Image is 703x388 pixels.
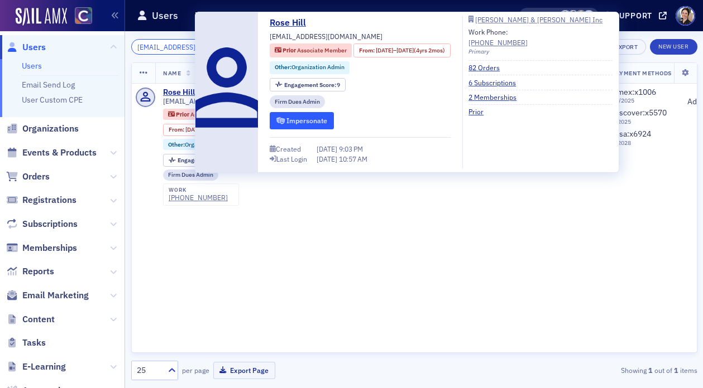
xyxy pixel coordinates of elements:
[559,10,571,22] span: Derrol Moorhead
[16,8,67,26] img: SailAMX
[270,31,382,41] span: [EMAIL_ADDRESS][DOMAIN_NAME]
[6,289,89,302] a: Email Marketing
[612,69,672,77] span: Payment Methods
[612,129,651,139] span: Visa : x6924
[468,27,528,47] div: Work Phone:
[22,242,77,254] span: Memberships
[6,194,76,206] a: Registrations
[650,39,697,55] a: New User
[270,16,314,30] a: Rose Hill
[676,6,695,26] span: Profile
[276,146,301,152] div: Created
[178,157,234,163] div: 9
[6,147,97,159] a: Events & Products
[614,11,652,21] div: Support
[468,77,524,88] a: 6 Subscriptions
[163,139,243,150] div: Other:
[339,144,363,153] span: 9:03 PM
[168,110,240,118] a: Prior Associate Member
[169,187,228,193] div: work
[6,265,54,278] a: Reports
[284,82,341,88] div: 9
[339,154,367,163] span: 10:57 AM
[131,39,238,55] input: Search…
[353,43,450,57] div: From: 2020-11-23 00:00:00
[22,147,97,159] span: Events & Products
[22,361,66,373] span: E-Learning
[168,140,185,148] span: Other :
[317,144,339,153] span: [DATE]
[468,37,528,47] a: [PHONE_NUMBER]
[163,154,239,166] div: Engagement Score: 9
[22,61,42,71] a: Users
[22,265,54,278] span: Reports
[583,10,595,22] span: Dan Baer
[163,109,245,120] div: Prior: Prior: Associate Member
[182,365,209,375] label: per page
[672,365,680,375] strong: 1
[612,108,667,118] span: Discover : x5570
[22,41,46,54] span: Users
[517,365,697,375] div: Showing out of items
[185,125,203,133] span: [DATE]
[6,313,55,326] a: Content
[6,218,78,230] a: Subscriptions
[176,110,190,118] span: Prior
[152,9,178,22] h1: Users
[575,10,587,22] span: Alicia Gelinas
[168,141,238,148] a: Other:Organization Admin
[169,193,228,202] a: [PHONE_NUMBER]
[22,313,55,326] span: Content
[163,88,195,98] a: Rose Hill
[276,156,307,162] div: Last Login
[275,63,345,72] a: Other:Organization Admin
[275,46,347,55] a: Prior Associate Member
[567,10,579,22] span: Tiffany Carson
[163,124,260,136] div: From: 2020-11-23 00:00:00
[270,61,350,74] div: Other:
[468,92,525,102] a: 2 Memberships
[6,41,46,54] a: Users
[396,46,414,54] span: [DATE]
[376,46,445,55] div: – (4yrs 2mos)
[163,169,218,181] div: Firm Dues Admin
[22,218,78,230] span: Subscriptions
[297,46,347,54] span: Associate Member
[75,7,92,25] img: SailAMX
[6,171,50,183] a: Orders
[284,81,337,89] span: Engagement Score :
[612,118,672,125] span: 4 / 2025
[6,242,77,254] a: Memberships
[22,171,50,183] span: Orders
[376,46,393,54] span: [DATE]
[468,47,613,56] div: Primary
[597,39,646,55] button: Export
[270,43,352,57] div: Prior: Prior: Associate Member
[615,44,638,50] div: Export
[213,362,275,379] button: Export Page
[6,337,46,349] a: Tasks
[163,97,276,105] span: [EMAIL_ADDRESS][DOMAIN_NAME]
[270,112,334,129] button: Impersonate
[185,126,255,133] div: – (4yrs 2mos)
[275,63,291,71] span: Other :
[67,7,92,26] a: View Homepage
[22,337,46,349] span: Tasks
[22,289,89,302] span: Email Marketing
[178,156,231,164] span: Engagement Score :
[6,123,79,135] a: Organizations
[6,361,66,373] a: E-Learning
[475,17,602,23] div: [PERSON_NAME] & [PERSON_NAME] Inc
[22,194,76,206] span: Registrations
[647,365,654,375] strong: 1
[612,87,656,97] span: Amex : x1006
[612,97,672,104] span: 10 / 2025
[22,95,83,105] a: User Custom CPE
[190,110,240,118] span: Associate Member
[163,69,181,77] span: Name
[468,16,613,23] a: [PERSON_NAME] & [PERSON_NAME] Inc
[468,62,508,72] a: 82 Orders
[137,365,161,376] div: 25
